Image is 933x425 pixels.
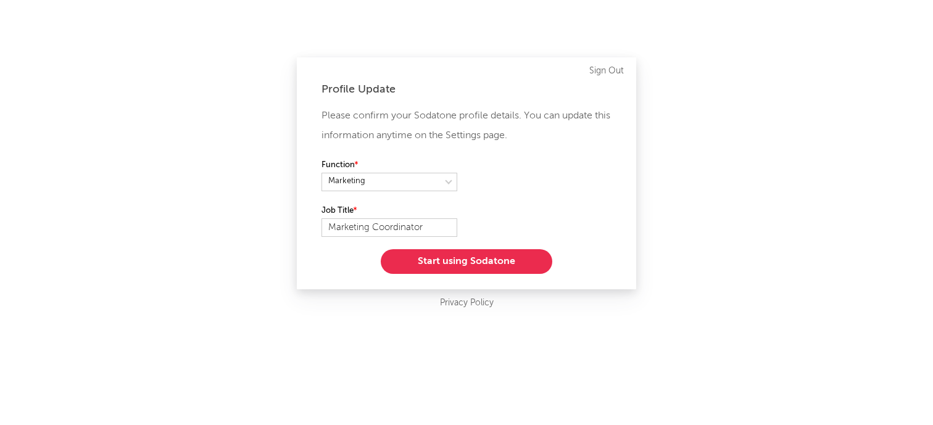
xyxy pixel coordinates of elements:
label: Function [321,158,457,173]
a: Sign Out [589,64,624,78]
a: Privacy Policy [440,295,494,311]
button: Start using Sodatone [381,249,552,274]
label: Job Title [321,204,457,218]
div: Profile Update [321,82,612,97]
p: Please confirm your Sodatone profile details. You can update this information anytime on the Sett... [321,106,612,146]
